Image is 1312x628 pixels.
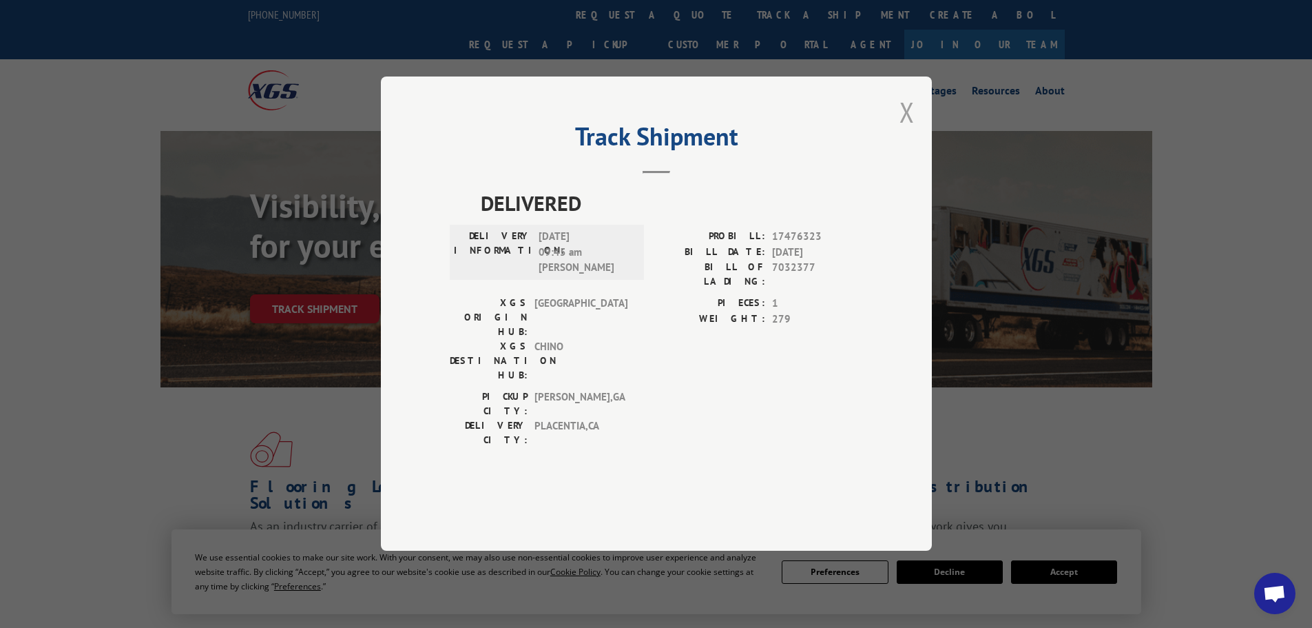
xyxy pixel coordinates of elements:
[772,312,863,327] span: 279
[534,419,627,448] span: PLACENTIA , CA
[656,312,765,327] label: WEIGHT:
[454,230,532,276] label: DELIVERY INFORMATION:
[772,296,863,312] span: 1
[1254,573,1295,614] div: Open chat
[656,245,765,261] label: BILL DATE:
[539,230,632,276] span: [DATE] 09:45 am [PERSON_NAME]
[450,390,528,419] label: PICKUP CITY:
[656,296,765,312] label: PIECES:
[656,230,765,245] label: PROBILL:
[450,340,528,383] label: XGS DESTINATION HUB:
[772,261,863,290] span: 7032377
[481,188,863,219] span: DELIVERED
[899,94,915,130] button: Close modal
[450,127,863,153] h2: Track Shipment
[534,390,627,419] span: [PERSON_NAME] , GA
[450,296,528,340] label: XGS ORIGIN HUB:
[656,261,765,290] label: BILL OF LADING:
[534,296,627,340] span: [GEOGRAPHIC_DATA]
[450,419,528,448] label: DELIVERY CITY:
[534,340,627,383] span: CHINO
[772,245,863,261] span: [DATE]
[772,230,863,245] span: 17476323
